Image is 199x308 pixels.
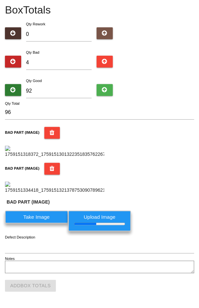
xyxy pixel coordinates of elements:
[5,146,104,158] img: 1759151318372_17591513013223518357622678427874.jpg
[44,163,60,175] button: BAD PART (IMAGE)
[7,199,50,205] b: BAD PART (IMAGE)
[68,210,131,231] label: Upload Image
[44,127,60,139] button: BAD PART (IMAGE)
[26,22,45,26] label: Qty Rework
[5,182,104,194] img: 1759151334418_17591513213787530907896213833501.jpg
[5,4,194,16] h4: Box Totals
[74,221,125,226] progress: Upload Image
[26,50,39,54] label: Qty Bad
[5,101,20,106] label: Qty Total
[5,166,39,170] b: BAD PART (IMAGE)
[5,235,35,240] label: Defect Description
[26,79,42,83] label: Qty Good
[5,130,39,134] b: BAD PART (IMAGE)
[5,256,15,262] label: Notes
[5,210,68,223] label: Take Image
